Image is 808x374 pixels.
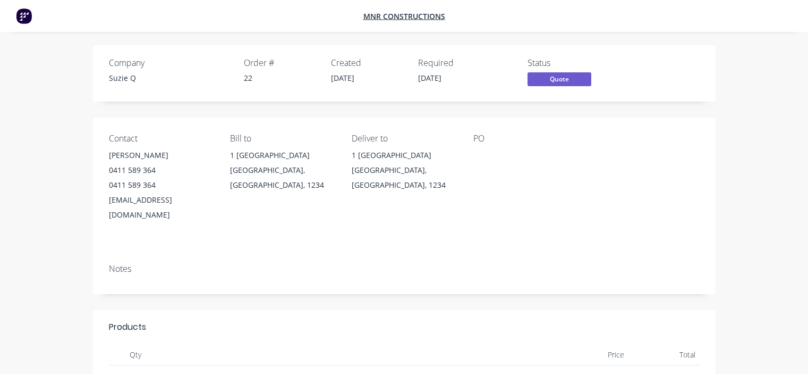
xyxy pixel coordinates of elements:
[109,163,214,178] div: 0411 589 364
[363,11,445,21] a: MNR Constructions
[109,134,214,144] div: Contact
[244,58,318,68] div: Order #
[528,72,591,86] span: Quote
[628,344,700,365] div: Total
[109,321,146,334] div: Products
[244,72,318,84] div: 22
[109,58,231,68] div: Company
[528,58,607,68] div: Status
[109,193,214,222] div: [EMAIL_ADDRESS][DOMAIN_NAME]
[230,163,335,193] div: [GEOGRAPHIC_DATA], [GEOGRAPHIC_DATA], 1234
[109,72,231,84] div: Suzie Q
[352,148,456,163] div: 1 [GEOGRAPHIC_DATA]
[331,73,354,83] span: [DATE]
[352,134,456,144] div: Deliver to
[109,264,700,274] div: Notes
[230,148,335,193] div: 1 [GEOGRAPHIC_DATA][GEOGRAPHIC_DATA], [GEOGRAPHIC_DATA], 1234
[230,148,335,163] div: 1 [GEOGRAPHIC_DATA]
[558,344,629,365] div: Price
[418,73,441,83] span: [DATE]
[331,58,405,68] div: Created
[109,344,162,365] div: Qty
[16,8,32,24] img: Factory
[352,148,456,193] div: 1 [GEOGRAPHIC_DATA][GEOGRAPHIC_DATA], [GEOGRAPHIC_DATA], 1234
[473,134,578,144] div: PO
[352,163,456,193] div: [GEOGRAPHIC_DATA], [GEOGRAPHIC_DATA], 1234
[109,148,214,222] div: [PERSON_NAME]0411 589 3640411 589 364[EMAIL_ADDRESS][DOMAIN_NAME]
[109,148,214,163] div: [PERSON_NAME]
[230,134,335,144] div: Bill to
[109,178,214,193] div: 0411 589 364
[418,58,492,68] div: Required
